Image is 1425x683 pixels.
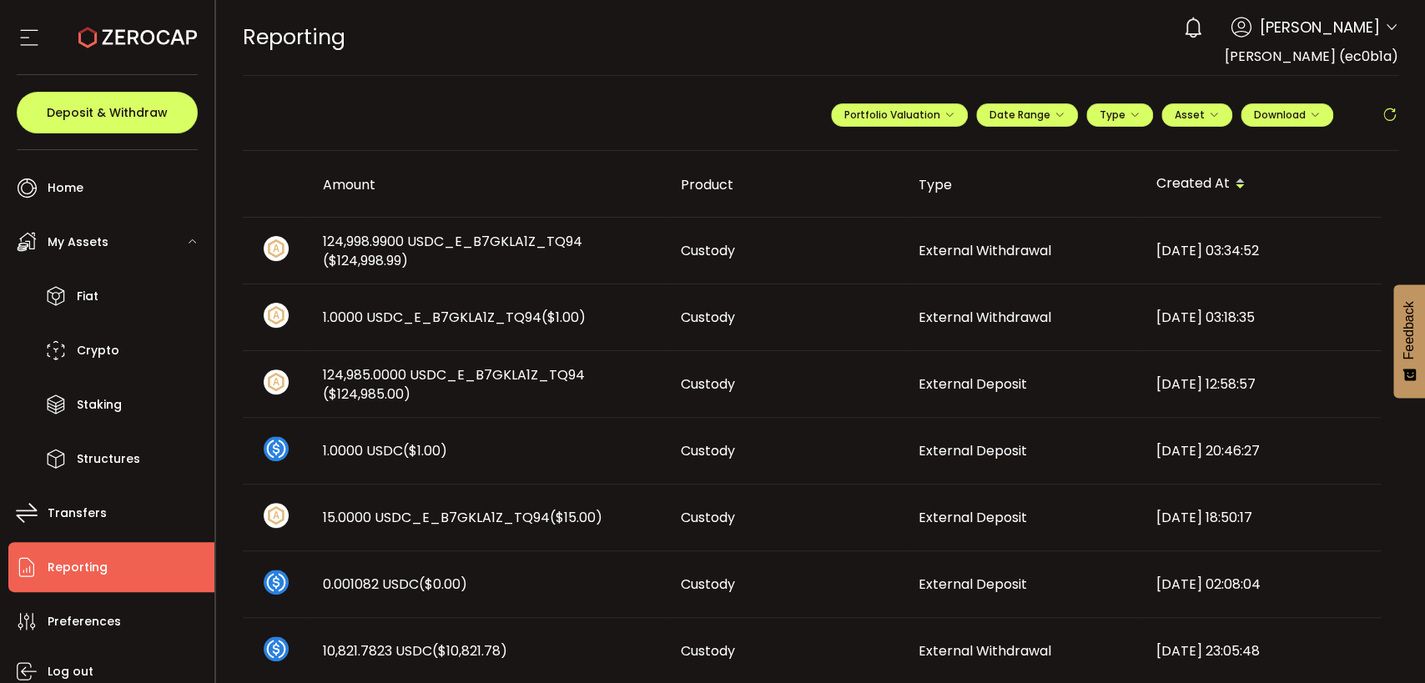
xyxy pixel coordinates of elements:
span: Feedback [1402,301,1417,359]
span: Custody [681,641,735,660]
span: External Deposit [919,508,1027,527]
span: ($1.00) [541,308,586,327]
img: zuPXiwguUFiBOIQyqLOiXsnnNitlx7q4LCwEbLHADjIpTka+Lip0HH8D0VTrd02z+wEAAAAASUVORK5CYII= [264,236,289,261]
button: Portfolio Valuation [831,103,968,127]
span: My Assets [48,230,108,254]
button: Feedback - Show survey [1393,284,1425,398]
span: ($124,985.00) [323,384,410,404]
span: Custody [681,374,735,394]
img: usdc_portfolio.svg [264,436,289,461]
span: 0.001082 USDC [323,575,467,594]
span: ($10,821.78) [432,641,507,660]
span: Date Range [989,108,1065,122]
div: [DATE] 23:05:48 [1143,641,1381,660]
span: Custody [681,575,735,594]
img: usdc_portfolio.svg [264,636,289,661]
img: zuPXiwguUFiBOIQyqLOiXsnnNitlx7q4LCwEbLHADjIpTka+Lip0HH8D0VTrd02z+wEAAAAASUVORK5CYII= [264,369,289,394]
span: External Deposit [919,575,1027,594]
button: Deposit & Withdraw [17,92,198,133]
div: Created At [1143,170,1381,198]
span: Structures [77,447,140,471]
span: ($15.00) [550,508,602,527]
span: Reporting [243,23,345,52]
span: 1.0000 USDC [323,441,447,460]
span: Transfers [48,501,107,525]
span: Portfolio Valuation [844,108,954,122]
div: [DATE] 02:08:04 [1143,575,1381,594]
span: [PERSON_NAME] (ec0b1a) [1225,47,1398,66]
span: 1.0000 USDC_E_B7GKLA1Z_TQ94 [323,308,586,327]
span: External Deposit [919,441,1027,460]
button: Type [1086,103,1153,127]
span: [PERSON_NAME] [1260,16,1380,38]
img: zuPXiwguUFiBOIQyqLOiXsnnNitlx7q4LCwEbLHADjIpTka+Lip0HH8D0VTrd02z+wEAAAAASUVORK5CYII= [264,303,289,328]
span: 124,985.0000 USDC_E_B7GKLA1Z_TQ94 [323,365,654,404]
button: Download [1241,103,1333,127]
span: External Deposit [919,374,1027,394]
span: External Withdrawal [919,641,1051,660]
div: [DATE] 03:34:52 [1143,241,1381,260]
div: [DATE] 18:50:17 [1143,508,1381,527]
span: 15.0000 USDC_E_B7GKLA1Z_TQ94 [323,508,602,527]
span: 124,998.9900 USDC_E_B7GKLA1Z_TQ94 [323,232,654,270]
span: ($0.00) [419,575,467,594]
button: Date Range [976,103,1078,127]
span: Crypto [77,339,119,363]
span: Asset [1175,108,1205,122]
div: Type [905,175,1143,194]
span: Download [1254,108,1320,122]
span: Home [48,176,83,200]
span: ($124,998.99) [323,251,408,270]
div: [DATE] 12:58:57 [1143,374,1381,394]
span: Reporting [48,555,108,580]
span: ($1.00) [403,441,447,460]
img: usdc_portfolio.svg [264,570,289,595]
button: Asset [1161,103,1232,127]
span: Fiat [77,284,98,309]
img: zuPXiwguUFiBOIQyqLOiXsnnNitlx7q4LCwEbLHADjIpTka+Lip0HH8D0VTrd02z+wEAAAAASUVORK5CYII= [264,503,289,528]
span: Custody [681,308,735,327]
span: External Withdrawal [919,308,1051,327]
div: Amount [310,175,667,194]
span: Deposit & Withdraw [47,107,168,118]
span: Custody [681,441,735,460]
div: Product [667,175,905,194]
span: External Withdrawal [919,241,1051,260]
span: Custody [681,241,735,260]
span: Custody [681,508,735,527]
div: [DATE] 20:46:27 [1143,441,1381,460]
span: Type [1100,108,1140,122]
span: Preferences [48,610,121,634]
span: 10,821.7823 USDC [323,641,507,660]
div: [DATE] 03:18:35 [1143,308,1381,327]
span: Staking [77,393,122,417]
